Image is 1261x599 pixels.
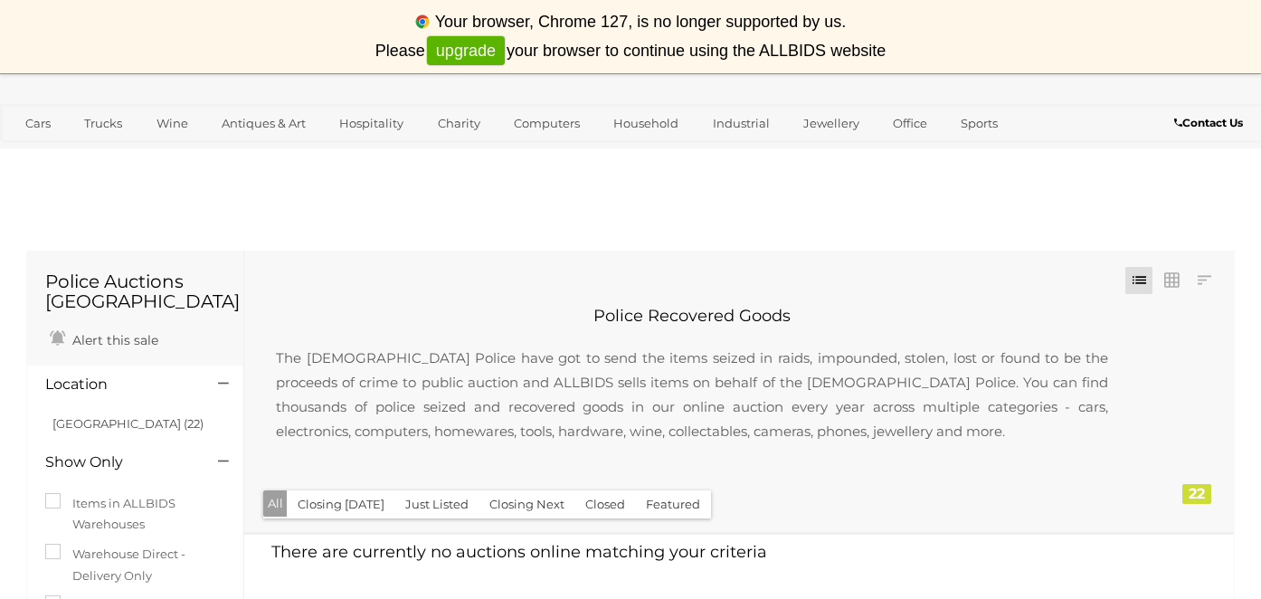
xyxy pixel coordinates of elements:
[1174,116,1243,129] b: Contact Us
[427,36,505,66] a: upgrade
[145,109,200,138] a: Wine
[263,490,288,517] button: All
[327,109,415,138] a: Hospitality
[72,109,134,138] a: Trucks
[502,109,592,138] a: Computers
[701,109,782,138] a: Industrial
[45,325,163,352] a: Alert this sale
[45,493,225,536] label: Items in ALLBIDS Warehouses
[949,109,1010,138] a: Sports
[52,416,204,431] a: [GEOGRAPHIC_DATA] (22)
[210,109,318,138] a: Antiques & Art
[1182,484,1211,504] div: 22
[602,109,690,138] a: Household
[45,544,225,586] label: Warehouse Direct - Delivery Only
[45,454,191,471] h4: Show Only
[14,109,62,138] a: Cars
[45,271,225,311] h1: Police Auctions [GEOGRAPHIC_DATA]
[881,109,939,138] a: Office
[426,109,492,138] a: Charity
[1174,113,1247,133] a: Contact Us
[479,490,575,518] button: Closing Next
[574,490,636,518] button: Closed
[792,109,871,138] a: Jewellery
[271,542,767,562] span: There are currently no auctions online matching your criteria
[258,328,1126,461] p: The [DEMOGRAPHIC_DATA] Police have got to send the items seized in raids, impounded, stolen, lost...
[287,490,395,518] button: Closing [DATE]
[68,332,158,348] span: Alert this sale
[394,490,479,518] button: Just Listed
[45,376,191,393] h4: Location
[258,308,1126,326] h2: Police Recovered Goods
[635,490,711,518] button: Featured
[14,138,166,168] a: [GEOGRAPHIC_DATA]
